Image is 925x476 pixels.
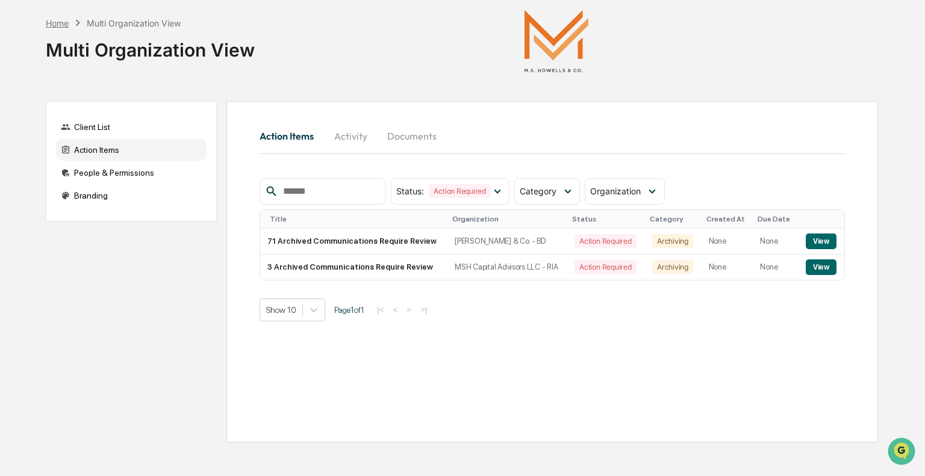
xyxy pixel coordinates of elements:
div: Action Required [429,184,490,198]
button: Action Items [260,122,323,150]
div: 🗄️ [87,153,97,162]
span: Preclearance [24,152,78,164]
button: Start new chat [205,96,219,110]
td: None [753,229,798,255]
div: activity tabs [260,122,845,150]
button: View [806,233,836,249]
iframe: Open customer support [886,436,919,469]
div: Action Items [56,139,207,161]
div: Organization [452,215,562,223]
div: We're available if you need us! [41,104,152,114]
div: Start new chat [41,92,198,104]
td: None [702,229,753,255]
td: MSH Capital Advisors LLC - RIA [447,255,567,280]
div: Branding [56,185,207,206]
span: Status : [396,186,424,196]
div: Multi Organization View [87,18,181,28]
div: 🖐️ [12,153,22,162]
div: Home [46,18,69,28]
div: Due Date [758,215,793,223]
div: Archiving [652,260,693,274]
div: Multi Organization View [46,29,255,61]
div: Archiving [652,234,693,248]
img: M.S. Howells & Co. [496,10,617,72]
button: |< [373,304,387,315]
button: > [403,304,415,315]
div: Status [572,215,640,223]
span: Page 1 of 1 [334,305,364,315]
div: Client List [56,116,207,138]
td: None [702,255,753,280]
div: Action Required [575,234,636,248]
td: 3 Archived Communications Require Review [260,255,447,280]
td: [PERSON_NAME] & Co. - BD [447,229,567,255]
span: Data Lookup [24,175,76,187]
td: None [753,255,798,280]
div: Action Required [575,260,636,274]
div: Title [270,215,443,223]
div: Created At [706,215,749,223]
span: Attestations [99,152,149,164]
a: 🗄️Attestations [83,147,154,168]
a: Powered byPylon [85,203,146,213]
button: Activity [323,122,378,150]
button: >| [417,304,431,315]
td: 71 Archived Communications Require Review [260,229,447,255]
p: How can we help? [12,25,219,45]
img: 1746055101610-c473b297-6a78-478c-a979-82029cc54cd1 [12,92,34,114]
span: Organization [590,186,641,196]
span: Pylon [120,204,146,213]
button: < [389,304,401,315]
button: Documents [378,122,446,150]
a: 🔎Data Lookup [7,170,81,191]
div: 🔎 [12,176,22,185]
div: Category [650,215,697,223]
button: View [806,259,836,275]
div: People & Permissions [56,162,207,184]
span: Category [520,186,556,196]
a: 🖐️Preclearance [7,147,83,168]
